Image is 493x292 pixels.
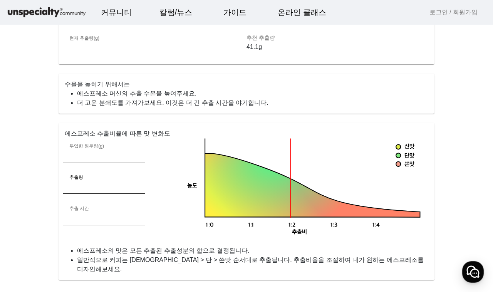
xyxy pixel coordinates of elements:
li: 더 고운 분쇄도를 가져가보세요. 이것은 더 긴 추출 시간을 야기합니다. [77,98,428,107]
a: 칼럼/뉴스 [153,2,199,23]
tspan: 농도 [188,182,198,190]
tspan: 1:0 [206,222,214,229]
tspan: 1:1 [248,222,254,229]
tspan: 1:3 [330,222,337,229]
a: 로그인 / 회원가입 [429,8,478,17]
li: 에스프레소 머신의 추출 수온을 높여주세요. [77,89,428,98]
mat-label: 투입한 원두량(g) [69,143,104,148]
tspan: 1:2 [288,222,295,229]
p: 41.1g [246,42,421,52]
span: 대화 [70,240,80,246]
a: 대화 [51,228,99,247]
a: 설정 [99,228,148,247]
span: 홈 [24,240,29,246]
a: 온라인 클래스 [272,2,332,23]
img: logo [6,6,87,19]
tspan: 쓴맛 [404,161,414,168]
a: 커뮤니티 [95,2,138,23]
tspan: 단맛 [404,152,414,159]
mat-label: 추천 추출량 [246,35,275,41]
li: 일반적으로 커피는 [DEMOGRAPHIC_DATA] > 단 > 쓴맛 순서대로 추출됩니다. 추출비율을 조절하여 내가 원하는 에스프레소를 디자인해보세요. [77,255,428,274]
a: 홈 [2,228,51,247]
tspan: 신맛 [404,143,414,151]
tspan: 추출비 [292,229,307,236]
mat-card-title: 에스프레소 추출비율에 따른 맛 변화도 [65,129,170,138]
a: 가이드 [217,2,253,23]
tspan: 1:4 [372,222,380,229]
mat-card-title: 수율을 높히기 위해서는 [65,80,130,89]
mat-label: 추출량 [69,175,83,180]
mat-label: 추출 시간 [69,206,89,211]
mat-label: 현재 추출량(g) [69,36,99,41]
span: 설정 [119,240,128,246]
li: 에스프레소의 맛은 모든 추출된 추출성분의 합으로 결정됩니다. [77,246,428,255]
